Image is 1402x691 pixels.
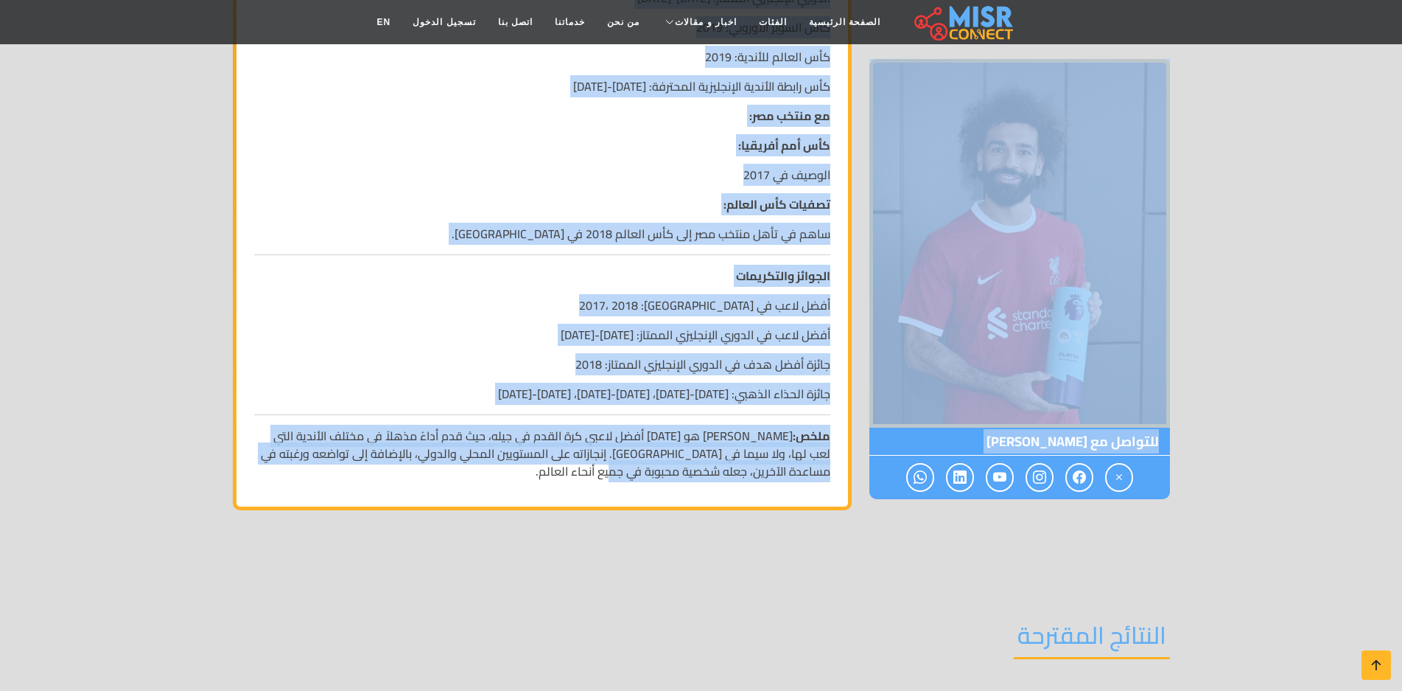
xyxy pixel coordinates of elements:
p: ساهم في تأهل منتخب مصر إلى كأس العالم 2018 في [GEOGRAPHIC_DATA]. [254,225,830,243]
a: خدماتنا [544,8,596,36]
a: الفئات [748,8,798,36]
p: جائزة أفضل هدف في الدوري الإنجليزي الممتاز: 2018 [254,355,830,373]
strong: ملخص: [793,425,830,447]
p: أفضل لاعب في [GEOGRAPHIC_DATA]: 2017، 2018 [254,296,830,314]
p: أفضل لاعب في الدوري الإنجليزي الممتاز: [DATE]-[DATE] [254,326,830,344]
strong: تصفيات كأس العالم: [723,193,830,215]
a: اتصل بنا [487,8,544,36]
a: تسجيل الدخول [402,8,486,36]
span: اخبار و مقالات [675,15,737,29]
a: من نحن [596,8,651,36]
strong: مع منتخب مصر: [749,105,830,127]
strong: كأس أمم أفريقيا: [738,134,830,156]
p: كأس رابطة الأندية الإنجليزية المحترفة: [DATE]-[DATE] [254,77,830,95]
strong: الجوائز والتكريمات [736,265,830,287]
span: للتواصل مع [PERSON_NAME] [869,428,1170,456]
img: main.misr_connect [914,4,1013,41]
p: كأس العالم للأندية: 2019 [254,48,830,66]
h2: النتائج المقترحة [1014,621,1170,659]
a: الصفحة الرئيسية [798,8,891,36]
img: محمد صلاح [869,59,1170,428]
a: EN [366,8,402,36]
p: الوصيف في 2017 [254,166,830,184]
a: اخبار و مقالات [651,8,748,36]
p: [PERSON_NAME] هو [DATE] أفضل لاعبي كرة القدم في جيله، حيث قدم أداءً مذهلاً في مختلف الأندية التي ... [254,427,830,480]
p: جائزة الحذاء الذهبي: [DATE]-[DATE]، [DATE]-[DATE]، [DATE]-[DATE] [254,385,830,403]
